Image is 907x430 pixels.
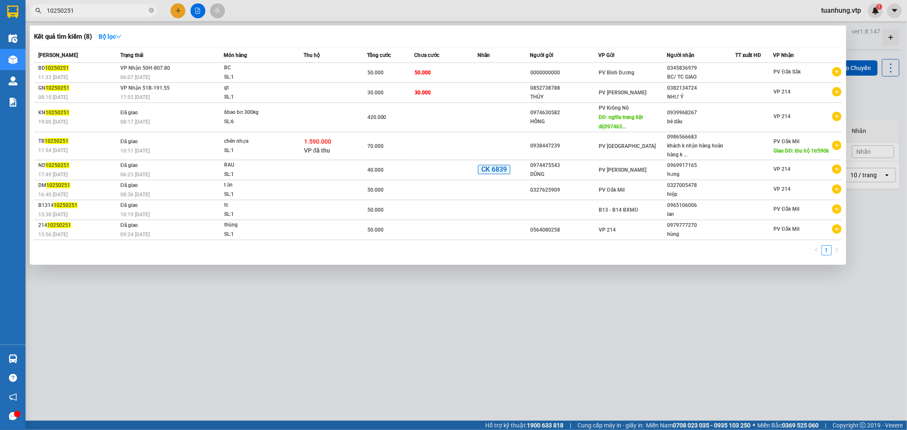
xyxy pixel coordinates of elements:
[367,227,384,233] span: 50.000
[9,412,17,420] span: message
[304,147,330,154] span: VP đã thu
[478,165,510,175] span: CK 6839
[38,84,118,93] div: GN
[45,65,69,71] span: 10250251
[47,6,147,15] input: Tìm tên, số ĐT hoặc mã đơn
[667,230,735,239] div: hùng
[530,52,554,58] span: Người gửi
[822,246,831,255] a: 1
[667,161,735,170] div: 0969917165
[599,114,643,130] span: DĐ: nghĩa trang liệt sĩ(097463...
[9,393,17,401] span: notification
[367,90,384,96] span: 30.000
[832,224,842,234] span: plus-circle
[120,212,150,218] span: 10:19 [DATE]
[599,143,656,149] span: PV [GEOGRAPHIC_DATA]
[832,245,842,255] button: right
[120,148,150,154] span: 10:11 [DATE]
[832,87,842,96] span: plus-circle
[120,182,138,188] span: Đã giao
[224,170,288,179] div: SL: 1
[667,133,735,141] div: 0986566683
[367,143,384,149] span: 70.000
[367,114,387,120] span: 420.000
[478,52,490,58] span: Nhãn
[367,187,384,193] span: 50.000
[224,230,288,239] div: SL: 1
[667,170,735,179] div: hưng
[224,221,288,230] div: thùng
[822,245,832,255] li: 1
[45,162,69,168] span: 10250251
[86,32,120,38] span: TB10250294
[38,161,118,170] div: ND
[774,89,791,95] span: VP 214
[224,201,288,210] div: tc
[149,7,154,15] span: close-circle
[599,105,629,111] span: PV Krông Nô
[149,8,154,13] span: close-circle
[7,6,18,18] img: logo-vxr
[667,221,735,230] div: 0979777270
[38,212,68,218] span: 15:30 [DATE]
[38,181,118,190] div: DM
[304,138,331,145] span: 1.590.000
[120,52,143,58] span: Trạng thái
[9,354,17,363] img: warehouse-icon
[99,33,122,40] strong: Bộ lọc
[832,141,842,150] span: plus-circle
[38,147,68,153] span: 11:54 [DATE]
[814,247,819,252] span: left
[45,85,69,91] span: 10250251
[599,167,647,173] span: PV [PERSON_NAME]
[531,117,598,126] div: HỒNG
[47,222,71,228] span: 10250251
[811,245,822,255] li: Previous Page
[120,202,138,208] span: Đã giao
[224,52,247,58] span: Món hàng
[667,73,735,82] div: BC/ TC GIAO
[224,210,288,219] div: SL: 1
[65,59,79,71] span: Nơi nhận:
[832,245,842,255] li: Next Page
[774,148,829,154] span: Giao DĐ: thu hộ 1tr590k
[46,182,70,188] span: 10250251
[667,141,735,159] div: khách k nhận hàng hoàn hàng k ...
[599,70,635,76] span: PV Bình Dương
[832,67,842,76] span: plus-circle
[531,141,598,150] div: 0938447239
[599,52,615,58] span: VP Gửi
[38,232,68,238] span: 15:56 [DATE]
[38,52,78,58] span: [PERSON_NAME]
[415,70,431,76] span: 50.000
[9,76,17,85] img: warehouse-icon
[599,90,647,96] span: PV [PERSON_NAME]
[832,164,842,174] span: plus-circle
[667,52,694,58] span: Người nhận
[38,64,118,73] div: BD
[531,186,598,195] div: 0327625909
[38,192,68,198] span: 16:40 [DATE]
[224,181,288,190] div: t ăn
[774,166,791,172] span: VP 214
[667,201,735,210] div: 0965106006
[224,137,288,146] div: chén nhựa
[120,172,150,178] span: 06:23 [DATE]
[38,94,68,100] span: 08:10 [DATE]
[224,190,288,199] div: SL: 1
[832,112,842,121] span: plus-circle
[531,108,598,117] div: 0974630582
[667,93,735,102] div: NHƯ Ý
[832,204,842,214] span: plus-circle
[9,55,17,64] img: warehouse-icon
[415,90,431,96] span: 30.000
[38,201,118,210] div: B1314
[414,52,439,58] span: Chưa cước
[9,19,20,40] img: logo
[367,52,391,58] span: Tổng cước
[667,108,735,117] div: 0939968267
[599,187,625,193] span: PV Đắk Mil
[774,113,791,119] span: VP 214
[531,170,598,179] div: DŨNG
[120,192,150,198] span: 08:36 [DATE]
